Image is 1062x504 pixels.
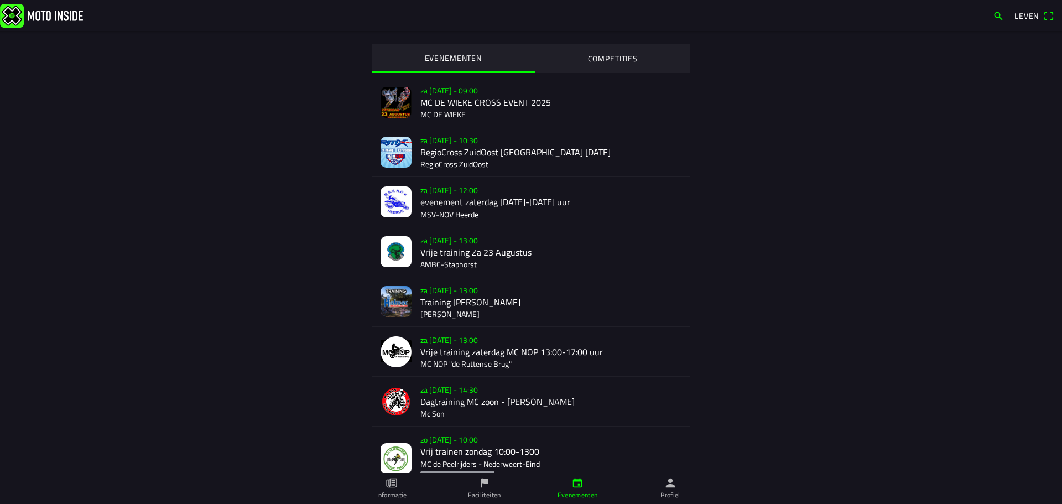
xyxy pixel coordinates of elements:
ion-icon: vlag [478,477,491,489]
img: NjdwpvkGicnr6oC83998ZTDUeXJJ29cK9cmzxz8K.png [381,336,412,367]
a: za [DATE] - 13:00Training [PERSON_NAME][PERSON_NAME] [372,277,690,327]
font: Faciliteiten [468,490,501,500]
img: DAGMfCiumiWAS6GidGCAXcb94wwW9PL1UtxMmSTd.jpg [381,443,412,474]
font: Leven [1014,10,1039,22]
a: za [DATE] - 13:00Vrije training Za 23 AugustusAMBC-Staphorst [372,227,690,277]
a: za [DATE] - 13:00Vrije training zaterdag MC NOP 13:00-17:00 uurMC NOP "de Ruttense Brug" [372,327,690,377]
ion-icon: papier [386,477,398,489]
img: CumXQZzcdmhWnmEhYrXpuWmwL1CF3yfMHlVlZmKJ.jpg [381,137,412,168]
img: sfRBxcGZmvZ0K6QUyq9TbY0sbKJYVDoKWVN9jkDZ.png [381,386,412,417]
font: COMPETITIES [587,53,637,64]
font: Profiel [660,490,680,500]
a: za [DATE] - 14:30Dagtraining MC zoon - [PERSON_NAME]Mc Son [372,377,690,427]
a: zoekopdracht [987,6,1009,25]
img: guWb0P1XhtsYapbpdwNZhAwCJt4eZ7D5Jg6d3Yok.jpg [381,186,412,217]
font: Informatie [376,490,407,500]
font: Evenementen [558,490,598,500]
a: zo [DATE] - 10:00Vrij trainen zondag 10:00-1300MC de Peelrijders - Nederweert-EindVerkoop nog nie... [372,427,690,491]
a: Levenqr-scanner [1009,6,1060,25]
img: LHdt34qjO8I1ikqy75xviT6zvODe0JOmFLV3W9KQ.jpeg [381,236,412,267]
img: t7fnKicc1oua0hfKMZR76Q8JJTtnBpYf91yRQPdg.jpg [381,87,412,118]
a: za [DATE] - 09:00MC DE WIEKE CROSS EVENT 2025MC DE WIEKE [372,77,690,127]
ion-icon: persoon [664,477,676,489]
font: EVENEMENTEN [425,52,482,64]
img: N3lxsS6Zhak3ei5Q5MtyPEvjHqMuKUUTBqHB2i4g.png [381,286,412,317]
a: za [DATE] - 12:00evenement zaterdag [DATE]-[DATE] uurMSV-NOV Heerde [372,177,690,227]
ion-icon: kalender [571,477,584,489]
a: za [DATE] - 10:30RegioCross ZuidOost [GEOGRAPHIC_DATA] [DATE]RegioCross ZuidOost [372,127,690,177]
